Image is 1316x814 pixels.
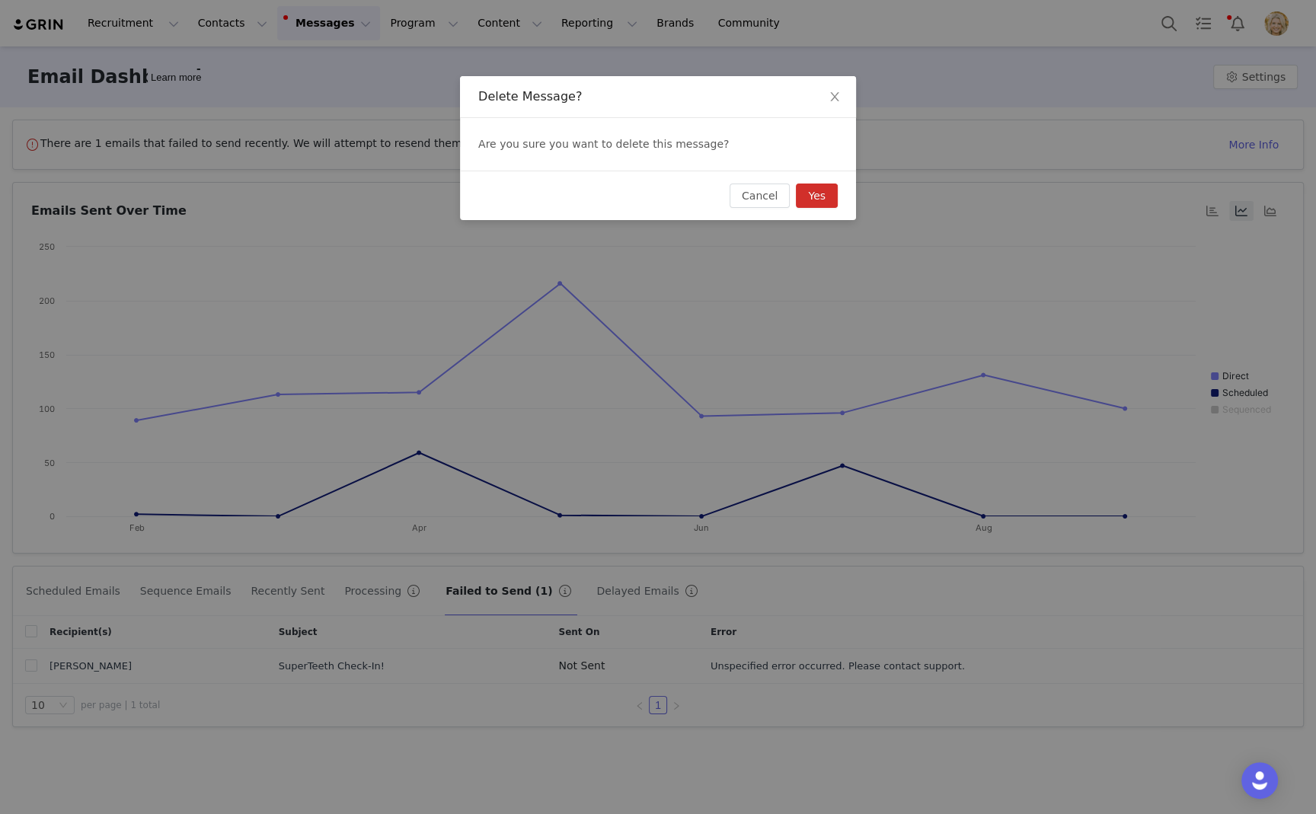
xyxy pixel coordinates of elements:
button: Cancel [730,184,790,208]
div: Delete Message? [478,88,838,105]
button: Yes [796,184,838,208]
div: Open Intercom Messenger [1241,762,1278,799]
div: Are you sure you want to delete this message? [460,118,856,171]
button: Close [813,76,856,119]
i: icon: close [829,91,841,103]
